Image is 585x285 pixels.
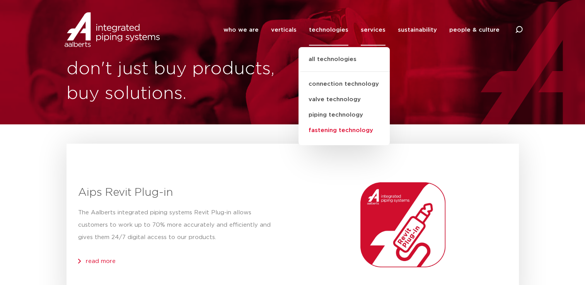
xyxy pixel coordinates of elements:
[449,14,500,46] a: people & culture
[67,57,289,106] h1: don't just buy products, buy solutions.
[271,14,297,46] a: verticals
[298,47,390,145] ul: technologies
[223,14,259,46] a: who we are
[298,55,390,72] a: all technologies
[78,207,281,244] p: The Aalberts integrated piping systems Revit Plug-in allows customers to work up to 70% more accu...
[298,92,390,107] a: valve technology
[298,107,390,123] a: piping technology
[398,14,437,46] a: sustainability
[86,258,116,264] a: read more
[298,123,390,138] a: fastening technology
[223,14,500,46] nav: Menu
[78,185,281,200] h3: Aips Revit Plug-in
[361,14,385,46] a: services
[309,14,348,46] a: technologies
[298,76,390,92] a: connection technology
